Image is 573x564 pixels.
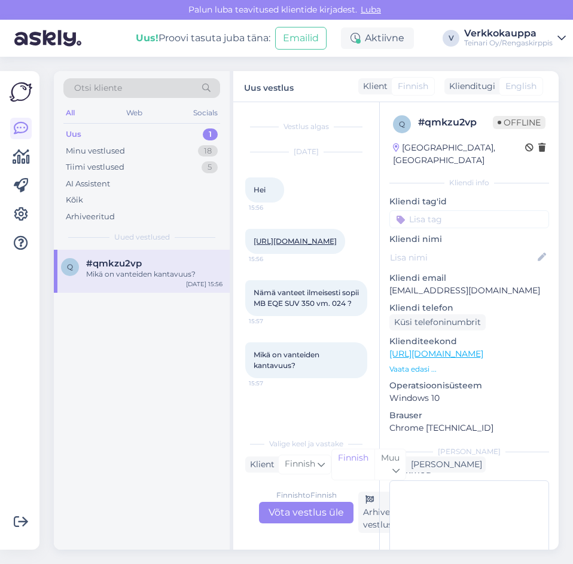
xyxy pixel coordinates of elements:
[124,105,145,121] div: Web
[63,105,77,121] div: All
[390,251,535,264] input: Lisa nimi
[357,4,385,15] span: Luba
[10,81,32,103] img: Askly Logo
[444,80,495,93] div: Klienditugi
[389,272,549,284] p: Kliendi email
[389,364,549,375] p: Vaata edasi ...
[245,121,367,132] div: Vestlus algas
[389,314,486,330] div: Küsi telefoninumbrit
[389,379,549,392] p: Operatsioonisüsteem
[66,211,115,223] div: Arhiveeritud
[254,185,266,194] span: Hei
[254,350,321,370] span: Mikä on vanteiden kantavuus?
[464,38,553,48] div: Teinari Oy/Rengaskirppis
[259,502,353,523] div: Võta vestlus üle
[389,392,549,404] p: Windows 10
[276,490,337,501] div: Finnish to Finnish
[249,203,294,212] span: 15:56
[245,458,275,471] div: Klient
[398,80,428,93] span: Finnish
[245,439,367,449] div: Valige keel ja vastake
[389,409,549,422] p: Brauser
[493,116,545,129] span: Offline
[406,458,482,471] div: [PERSON_NAME]
[74,82,122,94] span: Otsi kliente
[186,280,223,289] div: [DATE] 15:56
[86,258,142,269] span: #qmkzu2vp
[66,128,81,140] div: Uus
[399,119,405,128] span: q
[66,161,124,173] div: Tiimi vestlused
[505,80,537,93] span: English
[381,452,400,463] span: Muu
[66,145,125,157] div: Minu vestlused
[389,446,549,457] div: [PERSON_NAME]
[464,29,553,38] div: Verkkokauppa
[389,422,549,434] p: Chrome [TECHNICAL_ID]
[389,348,483,359] a: [URL][DOMAIN_NAME]
[244,78,294,94] label: Uus vestlus
[389,302,549,314] p: Kliendi telefon
[114,232,170,243] span: Uued vestlused
[254,237,337,246] a: [URL][DOMAIN_NAME]
[341,27,414,49] div: Aktiivne
[198,145,218,157] div: 18
[254,288,361,308] span: Nämä vanteet ilmeisesti sopii MB EQE SUV 350 vm. 024 ?
[275,27,327,50] button: Emailid
[358,80,388,93] div: Klient
[203,128,218,140] div: 1
[285,458,315,471] span: Finnish
[66,178,110,190] div: AI Assistent
[443,30,459,47] div: V
[389,233,549,246] p: Kliendi nimi
[136,31,270,45] div: Proovi tasuta juba täna:
[191,105,220,121] div: Socials
[393,142,525,167] div: [GEOGRAPHIC_DATA], [GEOGRAPHIC_DATA]
[389,284,549,297] p: [EMAIL_ADDRESS][DOMAIN_NAME]
[249,255,294,263] span: 15:56
[245,146,367,157] div: [DATE]
[86,269,223,280] div: Mikä on vanteiden kantavuus?
[202,161,218,173] div: 5
[389,195,549,208] p: Kliendi tag'id
[464,29,566,48] a: VerkkokauppaTeinari Oy/Rengaskirppis
[332,449,374,480] div: Finnish
[358,492,406,533] div: Arhiveeri vestlus
[67,262,73,271] span: q
[418,115,493,130] div: # qmkzu2vp
[249,317,294,326] span: 15:57
[66,194,83,206] div: Kõik
[249,379,294,388] span: 15:57
[389,210,549,228] input: Lisa tag
[389,177,549,188] div: Kliendi info
[389,335,549,348] p: Klienditeekond
[136,32,159,44] b: Uus!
